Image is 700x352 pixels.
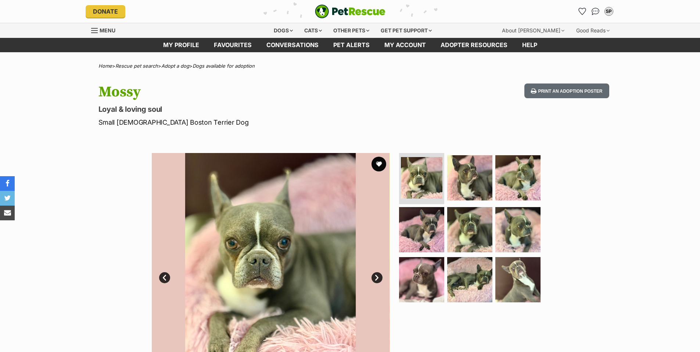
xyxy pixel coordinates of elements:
div: > > > [80,63,620,69]
img: Photo of Mossy [495,155,541,200]
a: Pet alerts [326,38,377,52]
img: logo-e224e6f780fb5917bec1dbf3a21bbac754714ae5b6737aabdf751b685950b380.svg [315,4,385,18]
div: About [PERSON_NAME] [497,23,570,38]
a: Conversations [590,6,602,17]
a: Rescue pet search [115,63,158,69]
img: Photo of Mossy [495,207,541,252]
div: SP [605,8,613,15]
div: Cats [299,23,327,38]
p: Small [DEMOGRAPHIC_DATA] Boston Terrier Dog [98,117,409,127]
a: Dogs available for adoption [193,63,255,69]
a: Adopter resources [433,38,515,52]
div: Dogs [269,23,298,38]
a: PetRescue [315,4,385,18]
a: Home [98,63,112,69]
a: My profile [156,38,207,52]
button: My account [603,6,615,17]
img: Photo of Mossy [399,257,444,302]
button: Print an adoption poster [524,83,609,99]
a: Adopt a dog [161,63,189,69]
a: Prev [159,272,170,283]
p: Loyal & loving soul [98,104,409,114]
img: Photo of Mossy [447,207,492,252]
span: Menu [100,27,115,33]
img: Photo of Mossy [447,155,492,200]
a: Help [515,38,545,52]
button: favourite [371,157,386,171]
img: Photo of Mossy [399,207,444,252]
img: Photo of Mossy [401,157,442,199]
img: Photo of Mossy [447,257,492,302]
h1: Mossy [98,83,409,100]
img: chat-41dd97257d64d25036548639549fe6c8038ab92f7586957e7f3b1b290dea8141.svg [592,8,599,15]
a: conversations [259,38,326,52]
a: Donate [86,5,125,18]
div: Other pets [328,23,374,38]
a: Next [371,272,383,283]
a: Menu [91,23,121,36]
div: Get pet support [376,23,437,38]
img: Photo of Mossy [495,257,541,302]
ul: Account quick links [577,6,615,17]
div: Good Reads [571,23,615,38]
a: My account [377,38,433,52]
a: Favourites [207,38,259,52]
a: Favourites [577,6,588,17]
